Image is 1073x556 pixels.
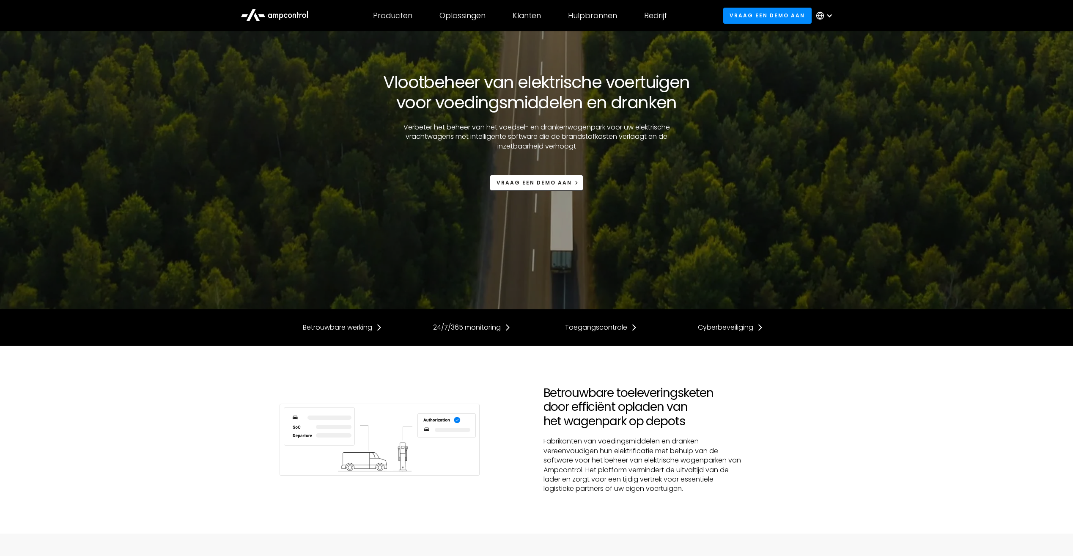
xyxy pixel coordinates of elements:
div: Oplossingen [439,11,486,20]
a: Betrouwbare werking [303,323,382,332]
a: 24/7/365 monitoring [433,323,511,332]
a: VRAAG EEN DEMO AAN [490,175,583,190]
div: Betrouwbare werking [303,323,372,332]
div: Toegangscontrole [565,323,627,332]
a: Vraag een demo aan [723,8,812,23]
div: Producten [373,11,412,20]
div: Hulpbronnen [568,11,617,20]
span: VRAAG EEN DEMO AAN [497,179,572,186]
div: 24/7/365 monitoring [433,323,501,332]
img: platform voor het beheer van elektrische levensmiddelen- en drankenparken voor SoC-monitoring [280,373,480,506]
div: Klanten [513,11,541,20]
p: Fabrikanten van voedingsmiddelen en dranken vereenvoudigen hun elektrificatie met behulp van de s... [543,437,744,493]
a: Toegangscontrole [565,323,637,332]
h1: Vlootbeheer van elektrische voertuigen voor voedingsmiddelen en dranken [280,72,794,113]
div: Cyberbeveiliging [698,323,753,332]
p: Verbeter het beheer van het voedsel- en drankenwagenpark voor uw elektrische vrachtwagens met int... [382,123,691,151]
a: Cyberbeveiliging [698,323,763,332]
div: Bedrijf [644,11,667,20]
h2: Betrouwbare toeleveringsketen door efficiënt opladen van het wagenpark op depots [543,386,744,429]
